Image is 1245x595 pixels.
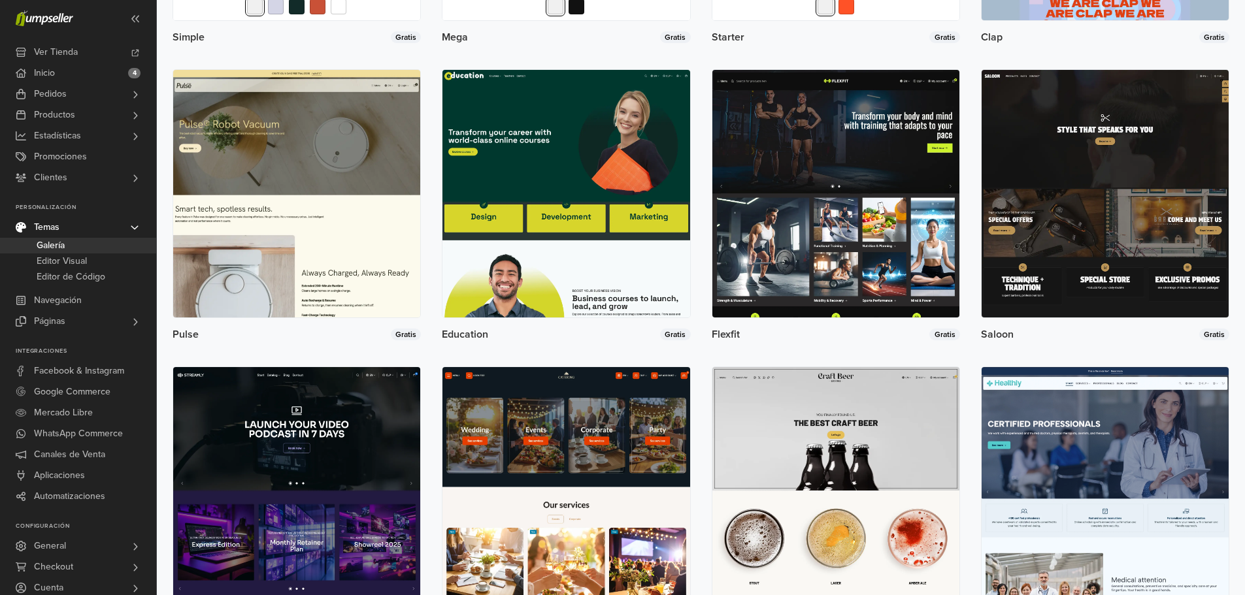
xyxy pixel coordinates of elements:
span: Facebook & Instagram [34,361,124,381]
span: Editor de Código [37,269,105,285]
span: Flexfit [712,329,740,340]
span: Education [442,329,488,340]
img: Ver más detalles del tema Pulse. [173,70,420,317]
span: Checkout [34,556,73,577]
span: Productos [34,105,75,125]
p: Integraciones [16,347,156,355]
span: Automatizaciones [34,486,105,507]
span: 4 [128,68,141,78]
span: Google Commerce [34,381,110,402]
span: Pedidos [34,84,67,105]
img: Ver más detalles del tema Flexfit. [712,70,959,317]
span: Pulse [173,329,199,340]
span: Gratis [1199,329,1229,340]
span: WhatsApp Commerce [34,423,123,444]
span: Mega [442,32,468,42]
span: Aplicaciones [34,465,85,486]
span: Galería [37,238,65,253]
span: Gratis [391,329,421,340]
span: Mercado Libre [34,402,93,423]
span: Gratis [660,31,690,43]
span: Páginas [34,311,65,332]
span: Temas [34,217,59,238]
span: Gratis [929,329,959,340]
span: Navegación [34,290,82,311]
span: Canales de Venta [34,444,105,465]
span: Gratis [391,31,421,43]
span: Estadísticas [34,125,81,146]
span: Saloon [981,329,1014,340]
span: Gratis [660,329,690,340]
span: Simple [173,32,205,42]
span: Gratis [929,31,959,43]
span: Gratis [1199,31,1229,43]
p: Configuración [16,523,156,530]
img: Ver más detalles del tema Education. [442,70,689,317]
span: Starter [712,32,744,42]
span: Clap [981,32,1003,42]
span: General [34,536,66,556]
span: Ver Tienda [34,42,78,63]
p: Personalización [16,204,156,212]
span: Inicio [34,63,55,84]
span: Promociones [34,146,87,167]
img: Ver más detalles del tema Saloon. [982,70,1229,317]
span: Editor Visual [37,253,87,269]
span: Clientes [34,167,67,188]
